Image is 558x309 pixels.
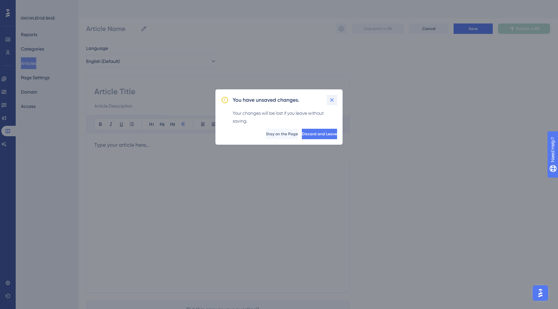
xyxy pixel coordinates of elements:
[266,131,298,137] span: Stay on the Page
[302,131,337,137] span: Discard and Leave
[531,283,550,303] iframe: UserGuiding AI Assistant Launcher
[233,109,337,125] div: Your changes will be lost if you leave without saving.
[233,96,299,104] h2: You have unsaved changes.
[15,2,41,9] span: Need Help?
